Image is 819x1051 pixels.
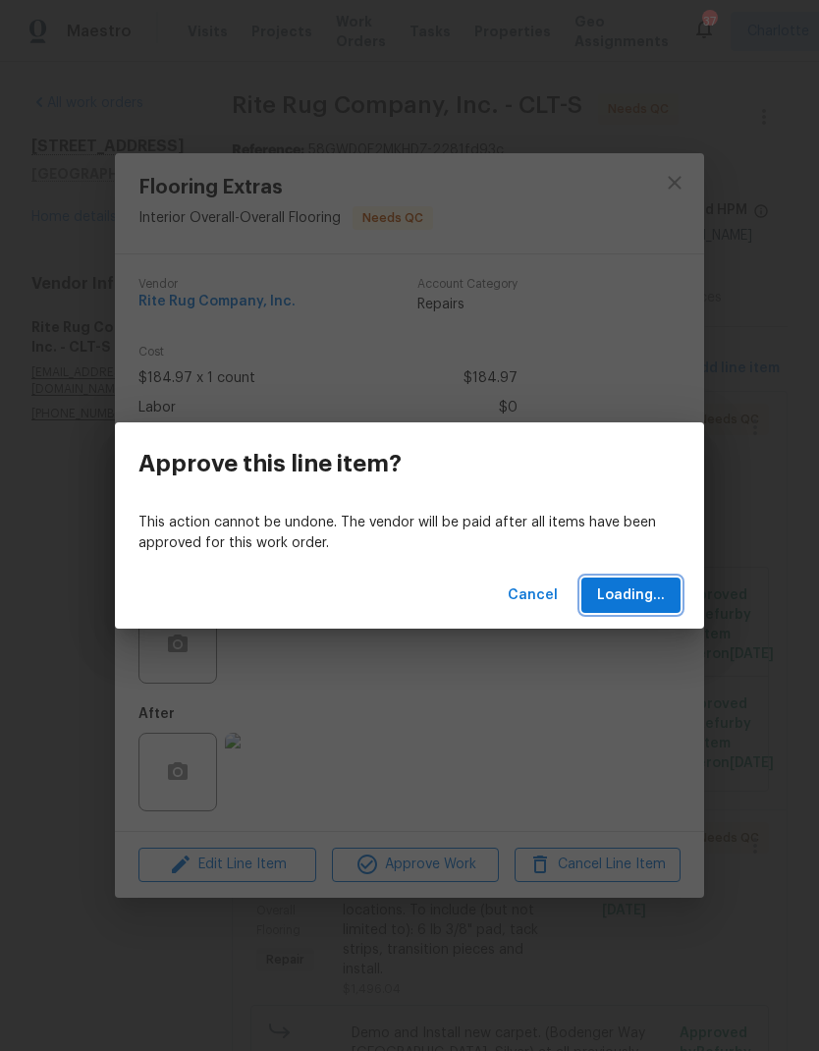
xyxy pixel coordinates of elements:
button: Cancel [500,578,566,614]
h3: Approve this line item? [138,450,402,477]
button: Loading... [581,578,681,614]
p: This action cannot be undone. The vendor will be paid after all items have been approved for this... [138,513,681,554]
span: Cancel [508,583,558,608]
span: Loading... [597,583,665,608]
